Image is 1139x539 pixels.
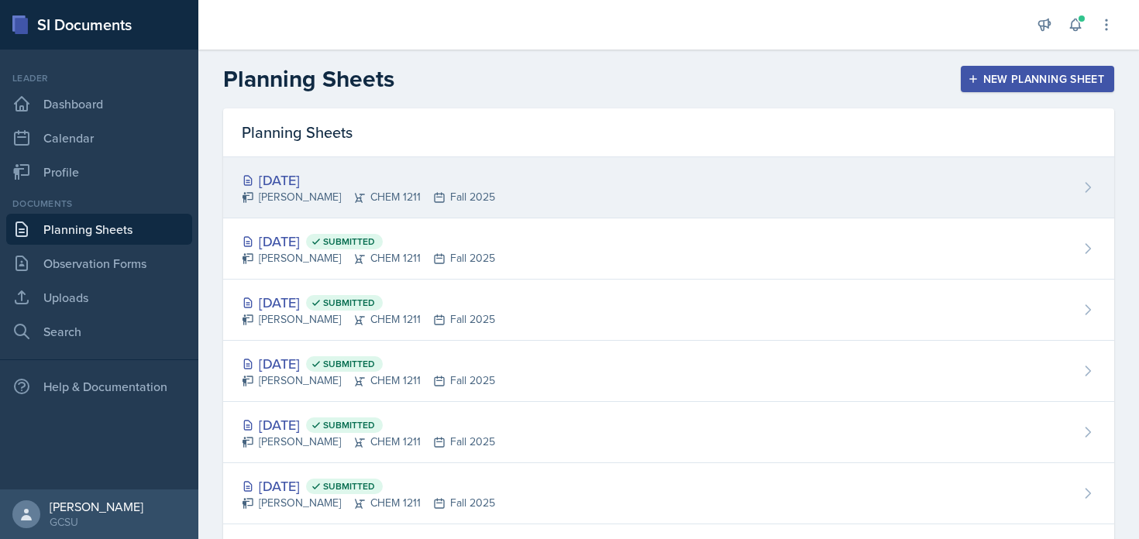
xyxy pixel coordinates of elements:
[971,73,1104,85] div: New Planning Sheet
[223,280,1114,341] a: [DATE] Submitted [PERSON_NAME]CHEM 1211Fall 2025
[223,218,1114,280] a: [DATE] Submitted [PERSON_NAME]CHEM 1211Fall 2025
[242,475,495,496] div: [DATE]
[242,189,495,205] div: [PERSON_NAME] CHEM 1211 Fall 2025
[323,297,375,309] span: Submitted
[6,282,192,313] a: Uploads
[223,157,1114,218] a: [DATE] [PERSON_NAME]CHEM 1211Fall 2025
[223,65,394,93] h2: Planning Sheets
[6,122,192,153] a: Calendar
[242,495,495,511] div: [PERSON_NAME] CHEM 1211 Fall 2025
[961,66,1114,92] button: New Planning Sheet
[223,402,1114,463] a: [DATE] Submitted [PERSON_NAME]CHEM 1211Fall 2025
[242,434,495,450] div: [PERSON_NAME] CHEM 1211 Fall 2025
[6,214,192,245] a: Planning Sheets
[242,170,495,191] div: [DATE]
[6,197,192,211] div: Documents
[323,235,375,248] span: Submitted
[242,372,495,389] div: [PERSON_NAME] CHEM 1211 Fall 2025
[6,316,192,347] a: Search
[242,353,495,374] div: [DATE]
[223,341,1114,402] a: [DATE] Submitted [PERSON_NAME]CHEM 1211Fall 2025
[6,371,192,402] div: Help & Documentation
[50,514,143,530] div: GCSU
[50,499,143,514] div: [PERSON_NAME]
[6,71,192,85] div: Leader
[242,311,495,328] div: [PERSON_NAME] CHEM 1211 Fall 2025
[323,480,375,493] span: Submitted
[242,292,495,313] div: [DATE]
[223,108,1114,157] div: Planning Sheets
[6,88,192,119] a: Dashboard
[6,156,192,187] a: Profile
[323,358,375,370] span: Submitted
[323,419,375,431] span: Submitted
[242,250,495,266] div: [PERSON_NAME] CHEM 1211 Fall 2025
[6,248,192,279] a: Observation Forms
[242,231,495,252] div: [DATE]
[223,463,1114,524] a: [DATE] Submitted [PERSON_NAME]CHEM 1211Fall 2025
[242,414,495,435] div: [DATE]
